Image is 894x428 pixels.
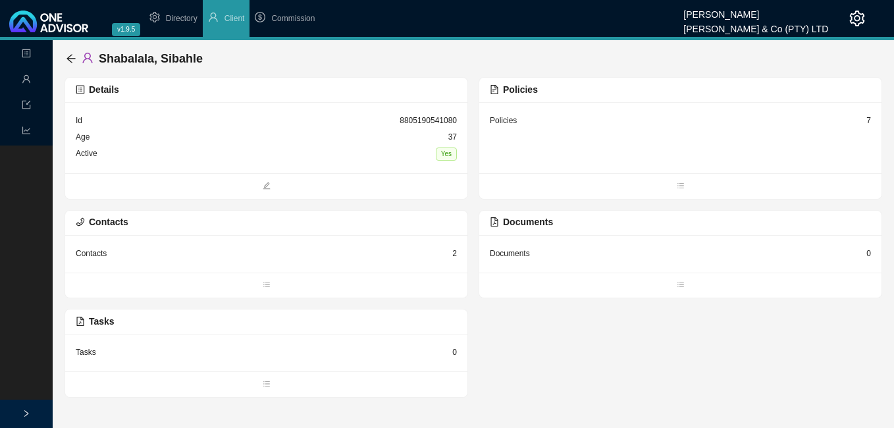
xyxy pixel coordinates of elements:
div: Contacts [76,247,107,260]
span: line-chart [22,120,31,144]
span: setting [149,12,160,22]
div: 8805190541080 [400,114,457,127]
div: Id [76,114,82,127]
img: 2df55531c6924b55f21c4cf5d4484680-logo-light.svg [9,11,88,32]
span: setting [849,11,865,26]
span: Shabalala, Sibahle [99,52,203,65]
div: 0 [866,247,871,260]
span: Details [76,84,119,95]
span: user [82,52,93,64]
span: Client [224,14,245,23]
span: Tasks [76,316,115,327]
span: 37 [448,132,457,142]
span: Policies [490,84,538,95]
span: phone [76,217,85,227]
span: file-text [490,85,499,94]
div: [PERSON_NAME] [683,3,828,18]
span: Directory [166,14,197,23]
div: [PERSON_NAME] & Co (PTY) LTD [683,18,828,32]
div: 7 [866,114,871,127]
div: Tasks [76,346,96,359]
span: v1.9.5 [112,23,140,36]
span: right [22,410,30,417]
div: back [66,53,76,65]
div: Active [76,147,97,161]
span: user [22,69,31,92]
span: bars [479,279,881,292]
span: bars [65,279,467,292]
div: Documents [490,247,530,260]
div: Age [76,130,90,144]
div: 0 [452,346,457,359]
span: file-pdf [76,317,85,326]
span: Yes [436,147,457,161]
span: dollar [255,12,265,22]
div: Policies [490,114,517,127]
span: profile [22,43,31,67]
span: import [22,95,31,118]
span: arrow-left [66,53,76,64]
div: 2 [452,247,457,260]
span: bars [479,180,881,194]
span: file-pdf [490,217,499,227]
span: Documents [490,217,553,227]
span: Contacts [76,217,128,227]
span: edit [65,180,467,194]
span: bars [65,379,467,392]
span: user [208,12,219,22]
span: Commission [271,14,315,23]
span: profile [76,85,85,94]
